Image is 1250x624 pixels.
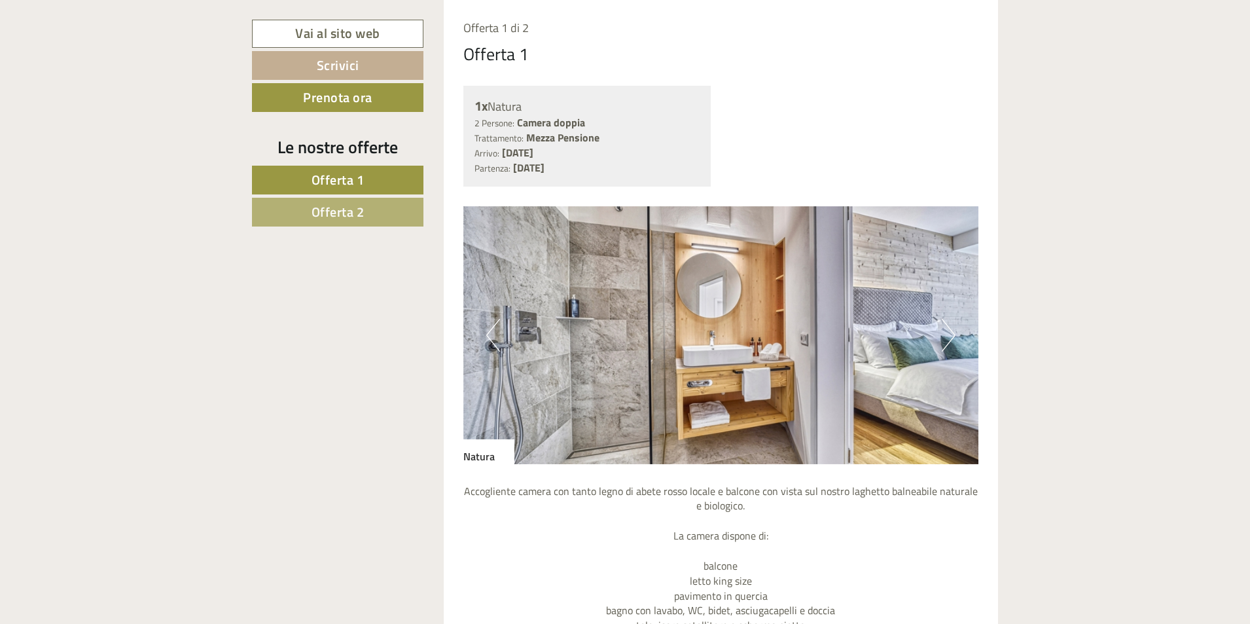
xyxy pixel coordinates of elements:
small: 2 Persone: [474,117,514,130]
b: Mezza Pensione [526,130,599,145]
a: Prenota ora [252,83,423,112]
b: [DATE] [502,145,533,160]
button: Next [942,319,955,352]
b: Camera doppia [517,115,585,130]
div: Offerta 1 [463,42,529,66]
b: [DATE] [513,160,545,175]
span: Offerta 2 [312,202,365,222]
small: Partenza: [474,162,510,175]
div: Natura [474,97,700,116]
a: Vai al sito web [252,20,423,48]
span: Offerta 1 [312,170,365,190]
a: Scrivici [252,51,423,80]
div: Natura [463,439,514,464]
small: Arrivo: [474,147,499,160]
span: Offerta 1 di 2 [463,19,529,37]
b: 1x [474,96,488,116]
div: Le nostre offerte [252,135,423,159]
button: Previous [486,319,500,352]
small: Trattamento: [474,132,524,145]
img: image [463,206,979,464]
